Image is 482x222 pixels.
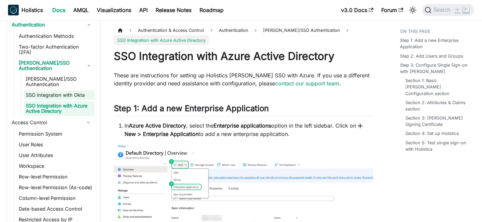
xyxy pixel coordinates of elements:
[129,122,186,129] strong: Azure Active Directory
[356,122,364,130] span: add
[260,25,343,35] span: [PERSON_NAME]/SSO Authentication
[422,4,474,16] button: Search (Command+K)
[125,122,373,138] li: In , select the option in the left sidebar. Click on to add a new enterprise application.
[17,58,94,73] a: [PERSON_NAME]/SSO Authentication
[405,130,459,137] a: Section 4: Set up Holistics
[69,5,93,15] a: AMQL
[17,161,94,171] a: Workspace
[17,31,94,41] a: Authentication Methods
[114,35,209,45] span: SSO Integration with Azure Active Directory
[17,194,94,203] a: Column-level Permission
[195,5,228,15] a: Roadmap
[17,151,94,160] a: User Attributes
[400,37,471,50] a: Step 1: Add a new Enterprise Application
[135,25,207,35] span: Authentication & Access Control
[17,183,94,192] a: Row-level Permission (As-code)
[17,204,94,214] a: Date-based Access Control
[405,77,469,97] a: Section 1: Basic [PERSON_NAME] Configuration section
[8,5,43,15] a: HolisticsHolistics
[214,122,271,129] strong: Enterprise applications
[24,90,94,100] a: SSO Integration with Okta
[216,25,252,35] span: Authentication
[48,5,69,15] a: Docs
[135,5,152,15] a: API
[24,74,94,89] a: [PERSON_NAME]/SSO Authentication
[405,115,469,128] a: Section 3: [PERSON_NAME] Signing Certificate
[400,53,463,59] a: Step 2: Add Users and Groups
[114,103,373,116] h2: Step 1: Add a new Enterprise Application
[405,99,469,112] a: Section 2: Attributes & Claims section
[152,5,195,15] a: Release Notes
[400,62,471,75] a: Step 3: Configure Single Sign-on with [PERSON_NAME]
[337,5,377,15] a: v3.0 Docs
[377,5,407,15] a: Forum
[10,19,94,30] a: Authentication
[17,140,94,149] a: User Roles
[93,5,135,15] a: Visualizations
[17,42,94,57] a: Two-factor Authentication (2FA)
[431,7,455,13] span: Search
[114,25,373,45] nav: Breadcrumbs
[17,172,94,181] a: Row-level Permission
[21,6,43,14] b: Holistics
[82,117,94,128] button: Collapse sidebar category 'Access Control'
[24,101,94,116] a: SSO Integration with Azure Active Directory
[125,131,198,137] strong: New > Enterprise Application
[114,71,373,87] p: These are instructions for setting up Holistics [PERSON_NAME] SSO with Azure. If you use a differ...
[463,7,469,13] kbd: K
[8,5,19,15] img: Holistics
[407,5,418,15] button: Switch between dark and light mode (currently light mode)
[275,80,339,87] a: contact our support team
[114,50,373,63] h1: SSO Integration with Azure Active Directory
[17,129,94,139] a: Permission System
[454,7,461,13] kbd: ⌘
[114,25,127,35] a: Home page
[10,117,82,128] a: Access Control
[405,140,469,152] a: Section 5: Test single sign-on with Holistics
